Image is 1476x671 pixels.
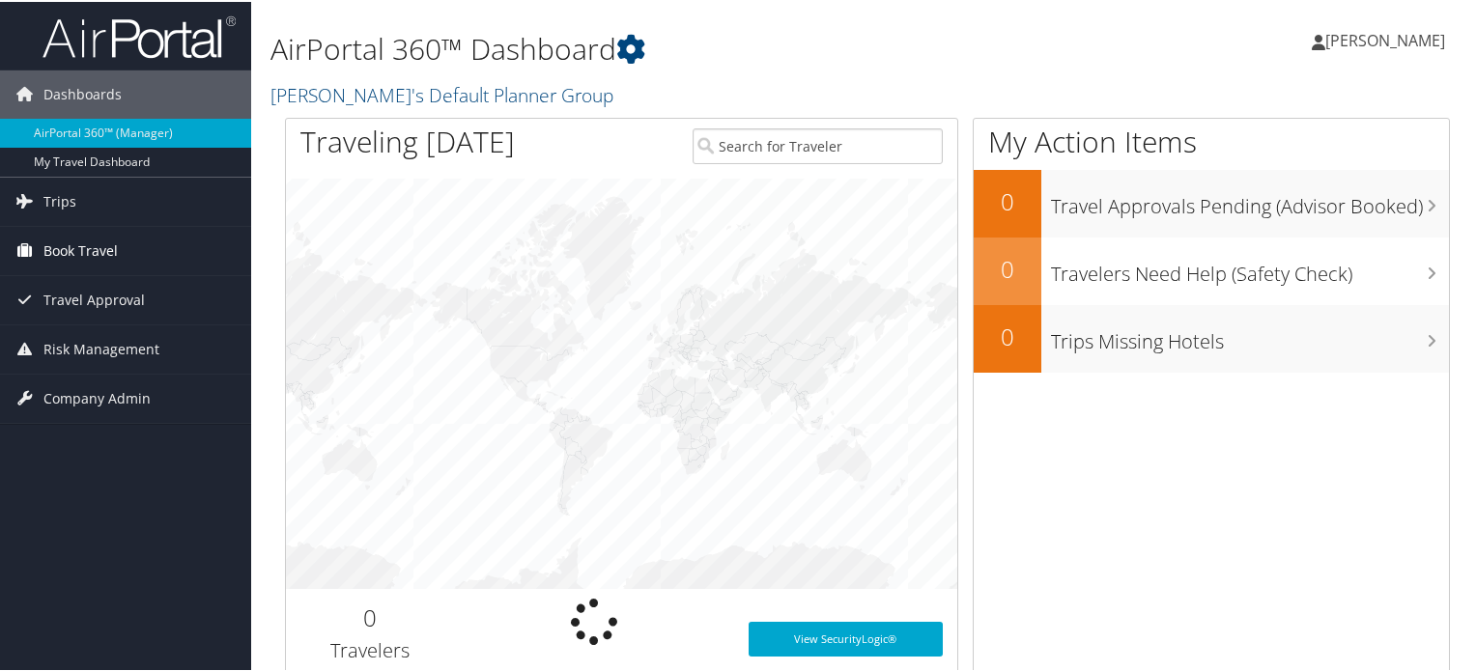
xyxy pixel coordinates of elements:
[300,600,440,632] h2: 0
[270,27,1066,68] h1: AirPortal 360™ Dashboard
[43,69,122,117] span: Dashboards
[270,80,618,106] a: [PERSON_NAME]'s Default Planner Group
[974,120,1449,160] h1: My Action Items
[1325,28,1445,49] span: [PERSON_NAME]
[974,236,1449,303] a: 0Travelers Need Help (Safety Check)
[300,635,440,662] h3: Travelers
[1051,249,1449,286] h3: Travelers Need Help (Safety Check)
[974,168,1449,236] a: 0Travel Approvals Pending (Advisor Booked)
[749,620,944,655] a: View SecurityLogic®
[1051,182,1449,218] h3: Travel Approvals Pending (Advisor Booked)
[43,274,145,322] span: Travel Approval
[43,176,76,224] span: Trips
[974,319,1041,351] h2: 0
[1051,317,1449,353] h3: Trips Missing Hotels
[693,126,944,162] input: Search for Traveler
[43,225,118,273] span: Book Travel
[974,183,1041,216] h2: 0
[974,303,1449,371] a: 0Trips Missing Hotels
[43,373,151,421] span: Company Admin
[43,13,236,58] img: airportal-logo.png
[1312,10,1464,68] a: [PERSON_NAME]
[43,323,159,372] span: Risk Management
[974,251,1041,284] h2: 0
[300,120,515,160] h1: Traveling [DATE]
